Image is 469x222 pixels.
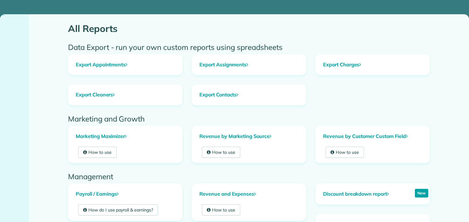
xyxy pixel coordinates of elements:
h1: All Reports [68,24,430,34]
a: Export Charges [316,55,429,75]
a: Export Cleaners [68,85,182,105]
a: How do I use payroll & earnings? [78,204,158,215]
h2: Marketing and Growth [68,115,430,123]
a: How to use [202,204,240,215]
a: Marketing Maximizer [68,126,182,147]
a: Revenue by Marketing Source [192,126,306,147]
a: Export Assignments [192,55,306,75]
a: Payroll / Earnings [68,184,182,204]
a: Export Contacts [192,85,306,105]
a: Export Appointments [68,55,182,75]
h2: Management [68,172,430,180]
a: Discount breakdown report [316,184,396,204]
a: Revenue and Expenses [192,184,306,204]
a: How to use [326,147,364,158]
h2: Data Export - run your own custom reports using spreadsheets [68,43,430,51]
a: Revenue by Customer Custom Field [316,126,429,147]
p: New [415,189,428,198]
a: How to use [78,147,117,158]
a: How to use [202,147,240,158]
